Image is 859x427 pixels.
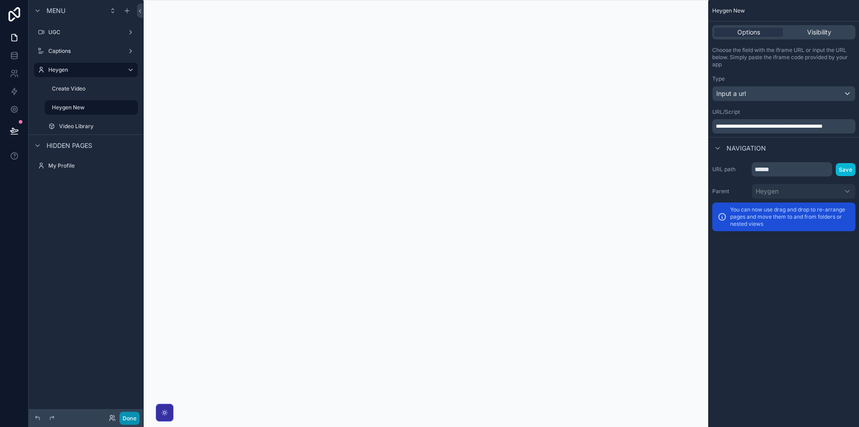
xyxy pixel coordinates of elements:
[47,141,92,150] span: Hidden pages
[59,123,136,130] label: Video Library
[712,108,740,116] label: URL/Script
[34,44,138,58] a: Captions
[45,119,138,134] a: Video Library
[730,206,850,228] p: You can now use drag and drop to re-arrange pages and move them to and from folders or nested views
[712,86,855,101] button: Input a url
[34,159,138,173] a: My Profile
[756,187,778,196] span: Heygen
[712,75,725,82] label: Type
[34,25,138,39] a: UGC
[737,28,760,37] span: Options
[712,47,855,68] p: Choose the field with the iframe URL or input the URL below. Simply paste the iframe code provide...
[712,7,745,14] span: Heygen New
[48,162,136,169] label: My Profile
[52,104,132,111] label: Heygen New
[716,89,746,98] span: Input a url
[48,29,123,36] label: UGC
[712,188,748,195] label: Parent
[752,184,855,199] button: Heygen
[45,100,138,115] a: Heygen New
[48,66,120,73] label: Heygen
[836,163,855,176] button: Save
[52,85,136,92] label: Create Video
[45,82,138,96] a: Create Video
[727,144,766,153] span: Navigation
[48,47,123,55] label: Captions
[712,166,748,173] label: URL path
[712,119,855,134] div: scrollable content
[119,412,140,425] button: Done
[34,63,138,77] a: Heygen
[47,6,65,15] span: Menu
[807,28,831,37] span: Visibility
